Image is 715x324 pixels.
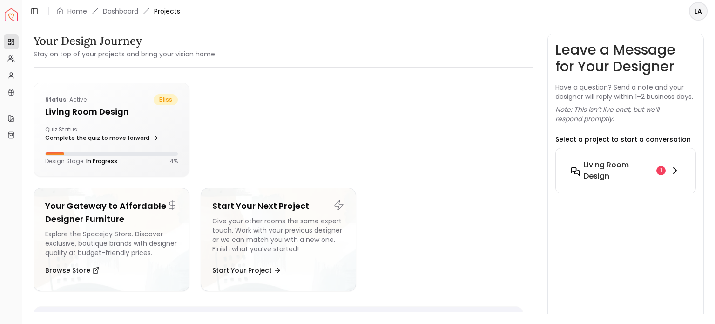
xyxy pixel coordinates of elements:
[45,158,117,165] p: Design Stage:
[689,2,708,21] button: LA
[563,156,688,186] button: Living Room design1
[555,135,691,144] p: Select a project to start a conversation
[212,261,281,280] button: Start Your Project
[212,216,345,257] div: Give your other rooms the same expert touch. Work with your previous designer or we can match you...
[5,8,18,21] a: Spacejoy
[34,49,215,59] small: Stay on top of your projects and bring your vision home
[56,7,180,16] nav: breadcrumb
[34,34,215,48] h3: Your Design Journey
[690,3,707,20] span: LA
[584,159,653,182] h6: Living Room design
[45,96,68,103] b: Status:
[103,7,138,16] a: Dashboard
[555,105,696,124] p: Note: This isn’t live chat, but we’ll respond promptly.
[5,8,18,21] img: Spacejoy Logo
[45,105,178,118] h5: Living Room design
[656,166,666,175] div: 1
[555,83,696,101] p: Have a question? Send a note and your designer will reply within 1–2 business days.
[201,188,357,291] a: Start Your Next ProjectGive your other rooms the same expert touch. Work with your previous desig...
[45,94,87,105] p: active
[555,41,696,75] h3: Leave a Message for Your Designer
[168,158,178,165] p: 14 %
[212,200,345,213] h5: Start Your Next Project
[45,200,178,226] h5: Your Gateway to Affordable Designer Furniture
[34,188,189,291] a: Your Gateway to Affordable Designer FurnitureExplore the Spacejoy Store. Discover exclusive, bout...
[86,157,117,165] span: In Progress
[154,94,178,105] span: bliss
[45,126,108,145] div: Quiz Status:
[45,229,178,257] div: Explore the Spacejoy Store. Discover exclusive, boutique brands with designer quality at budget-f...
[154,7,180,16] span: Projects
[45,261,100,280] button: Browse Store
[67,7,87,16] a: Home
[45,131,159,145] a: Complete the quiz to move forward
